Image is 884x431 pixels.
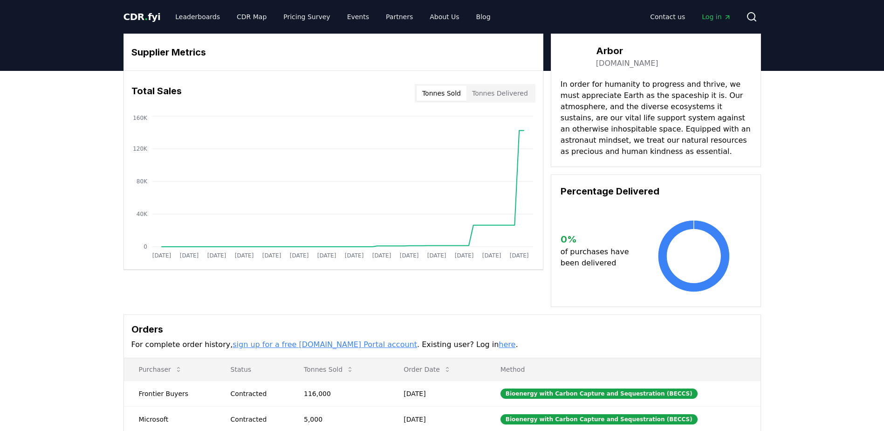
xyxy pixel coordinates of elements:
tspan: [DATE] [262,252,281,259]
button: Tonnes Delivered [466,86,534,101]
p: of purchases have been delivered [561,246,637,269]
a: CDR.fyi [123,10,161,23]
tspan: 40K [136,211,147,217]
nav: Main [643,8,738,25]
h3: Total Sales [131,84,182,103]
td: 116,000 [289,381,389,406]
tspan: 120K [133,146,148,152]
a: CDR Map [229,8,274,25]
a: [DOMAIN_NAME] [596,58,658,69]
h3: Percentage Delivered [561,184,751,198]
tspan: 160K [133,115,148,121]
td: Frontier Buyers [124,381,216,406]
tspan: [DATE] [454,252,473,259]
tspan: 80K [136,178,147,185]
button: Order Date [396,360,459,379]
p: Status [223,365,281,374]
tspan: [DATE] [179,252,199,259]
span: Log in [702,12,731,21]
a: Contact us [643,8,692,25]
button: Tonnes Sold [417,86,466,101]
a: About Us [422,8,466,25]
a: Partners [378,8,420,25]
tspan: [DATE] [234,252,254,259]
tspan: [DATE] [427,252,446,259]
a: Leaderboards [168,8,227,25]
h3: Supplier Metrics [131,45,535,59]
p: In order for humanity to progress and thrive, we must appreciate Earth as the spaceship it is. Ou... [561,79,751,157]
a: here [499,340,515,349]
tspan: [DATE] [399,252,418,259]
span: CDR fyi [123,11,161,22]
div: Bioenergy with Carbon Capture and Sequestration (BECCS) [500,414,698,424]
tspan: [DATE] [152,252,171,259]
nav: Main [168,8,498,25]
p: For complete order history, . Existing user? Log in . [131,339,753,350]
tspan: [DATE] [289,252,308,259]
a: Blog [469,8,498,25]
tspan: [DATE] [509,252,528,259]
img: Arbor-logo [561,43,587,70]
a: Pricing Survey [276,8,337,25]
tspan: [DATE] [317,252,336,259]
a: sign up for a free [DOMAIN_NAME] Portal account [233,340,417,349]
p: Method [493,365,753,374]
div: Contracted [231,389,281,398]
tspan: [DATE] [482,252,501,259]
a: Events [340,8,377,25]
h3: Orders [131,322,753,336]
div: Bioenergy with Carbon Capture and Sequestration (BECCS) [500,389,698,399]
tspan: 0 [144,243,147,250]
h3: 0 % [561,232,637,246]
button: Purchaser [131,360,190,379]
div: Contracted [231,415,281,424]
tspan: [DATE] [372,252,391,259]
button: Tonnes Sold [296,360,361,379]
tspan: [DATE] [344,252,363,259]
td: [DATE] [389,381,486,406]
span: . [144,11,148,22]
h3: Arbor [596,44,658,58]
a: Log in [694,8,738,25]
tspan: [DATE] [207,252,226,259]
